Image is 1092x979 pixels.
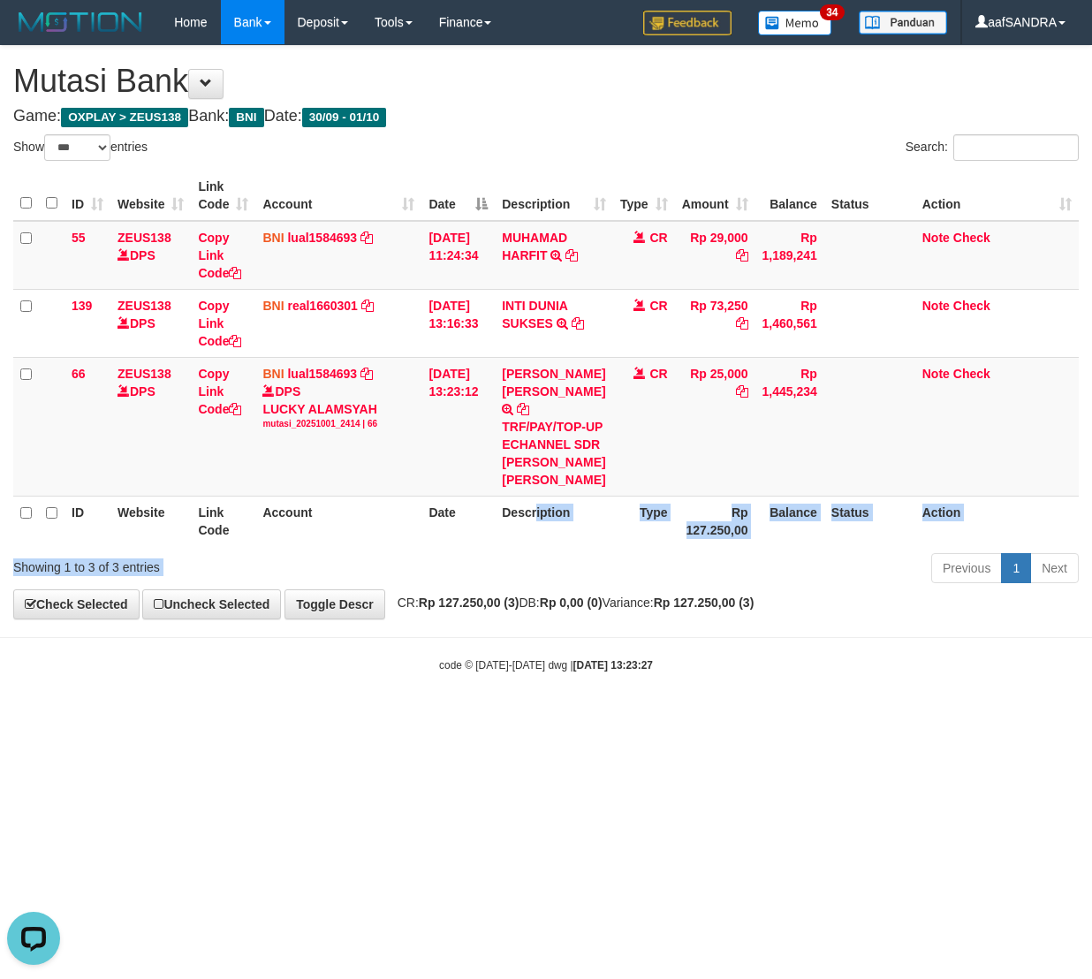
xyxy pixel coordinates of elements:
a: ZEUS138 [118,367,171,381]
strong: Rp 127.250,00 (3) [419,596,519,610]
a: Copy lual1584693 to clipboard [360,367,373,381]
td: Rp 29,000 [675,221,755,290]
small: code © [DATE]-[DATE] dwg | [439,659,653,672]
span: BNI [262,231,284,245]
a: lual1584693 [287,231,357,245]
td: [DATE] 13:16:33 [421,289,495,357]
span: 30/09 - 01/10 [302,108,387,127]
a: Note [922,299,950,313]
a: Note [922,367,950,381]
a: Check [953,367,990,381]
img: panduan.png [859,11,947,34]
a: Check [953,231,990,245]
a: Next [1030,553,1079,583]
td: Rp 1,445,234 [755,357,824,496]
th: Account [255,496,421,546]
th: Amount: activate to sort column ascending [675,171,755,221]
img: Button%20Memo.svg [758,11,832,35]
div: Showing 1 to 3 of 3 entries [13,551,442,576]
a: ZEUS138 [118,299,171,313]
a: Copy Link Code [198,231,241,280]
th: Action [915,496,1079,546]
span: BNI [229,108,263,127]
th: Website: activate to sort column ascending [110,171,191,221]
img: MOTION_logo.png [13,9,148,35]
label: Show entries [13,134,148,161]
td: [DATE] 11:24:34 [421,221,495,290]
a: Copy real1660301 to clipboard [361,299,374,313]
th: Date: activate to sort column descending [421,171,495,221]
select: Showentries [44,134,110,161]
a: Check Selected [13,589,140,619]
span: CR: DB: Variance: [389,596,755,610]
a: real1660301 [287,299,357,313]
th: Action: activate to sort column ascending [915,171,1079,221]
th: Account: activate to sort column ascending [255,171,421,221]
th: Link Code [191,496,255,546]
a: lual1584693 [287,367,357,381]
a: Copy INTI DUNIA SUKSES to clipboard [572,316,584,330]
th: Description [495,496,612,546]
a: Toggle Descr [284,589,385,619]
img: Feedback.jpg [643,11,732,35]
td: [DATE] 13:23:12 [421,357,495,496]
a: INTI DUNIA SUKSES [502,299,567,330]
th: Type [613,496,675,546]
div: DPS LUCKY ALAMSYAH [262,383,414,430]
td: Rp 1,189,241 [755,221,824,290]
a: Note [922,231,950,245]
span: 139 [72,299,92,313]
th: ID: activate to sort column ascending [64,171,110,221]
a: Copy Rp 29,000 to clipboard [736,248,748,262]
td: DPS [110,357,191,496]
span: BNI [262,299,284,313]
th: Rp 127.250,00 [675,496,755,546]
a: Copy MUHAMAD HARFIT to clipboard [565,248,578,262]
a: MUHAMAD HARFIT [502,231,567,262]
a: Copy lual1584693 to clipboard [360,231,373,245]
h4: Game: Bank: Date: [13,108,1079,125]
a: 1 [1001,553,1031,583]
th: Balance [755,496,824,546]
a: ZEUS138 [118,231,171,245]
a: Copy Link Code [198,299,241,348]
span: CR [649,367,667,381]
th: Balance [755,171,824,221]
span: OXPLAY > ZEUS138 [61,108,188,127]
div: TRF/PAY/TOP-UP ECHANNEL SDR [PERSON_NAME] [PERSON_NAME] [502,418,605,489]
input: Search: [953,134,1079,161]
th: Description: activate to sort column ascending [495,171,612,221]
th: Link Code: activate to sort column ascending [191,171,255,221]
div: mutasi_20251001_2414 | 66 [262,418,414,430]
a: Copy Rp 73,250 to clipboard [736,316,748,330]
th: ID [64,496,110,546]
th: Status [824,171,915,221]
td: DPS [110,289,191,357]
span: 66 [72,367,86,381]
a: Uncheck Selected [142,589,281,619]
span: BNI [262,367,284,381]
th: Type: activate to sort column ascending [613,171,675,221]
a: Check [953,299,990,313]
a: Copy RAMZI MAULANA ZIKRULLOH to clipboard [517,402,529,416]
th: Date [421,496,495,546]
span: 55 [72,231,86,245]
th: Website [110,496,191,546]
span: CR [649,231,667,245]
td: DPS [110,221,191,290]
span: CR [649,299,667,313]
label: Search: [906,134,1079,161]
h1: Mutasi Bank [13,64,1079,99]
th: Status [824,496,915,546]
strong: [DATE] 13:23:27 [573,659,653,672]
td: Rp 1,460,561 [755,289,824,357]
td: Rp 73,250 [675,289,755,357]
a: Copy Rp 25,000 to clipboard [736,384,748,398]
strong: Rp 0,00 (0) [540,596,603,610]
td: Rp 25,000 [675,357,755,496]
strong: Rp 127.250,00 (3) [654,596,755,610]
a: [PERSON_NAME] [PERSON_NAME] [502,367,605,398]
span: 34 [820,4,844,20]
button: Open LiveChat chat widget [7,7,60,60]
a: Copy Link Code [198,367,241,416]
